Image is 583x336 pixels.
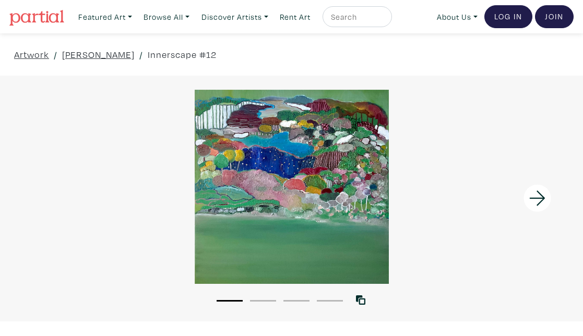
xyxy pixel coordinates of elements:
a: Browse All [139,6,194,28]
input: Search [330,10,382,23]
a: About Us [432,6,482,28]
button: 4 of 4 [317,300,343,302]
a: Join [535,5,574,28]
span: / [54,47,57,62]
a: Discover Artists [197,6,273,28]
a: Artwork [14,47,49,62]
button: 1 of 4 [217,300,243,302]
button: 2 of 4 [250,300,276,302]
a: [PERSON_NAME] [62,47,135,62]
a: Log In [484,5,532,28]
span: / [139,47,143,62]
button: 3 of 4 [283,300,310,302]
a: Rent Art [275,6,315,28]
a: Innerscape #12 [148,47,217,62]
a: Featured Art [74,6,137,28]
